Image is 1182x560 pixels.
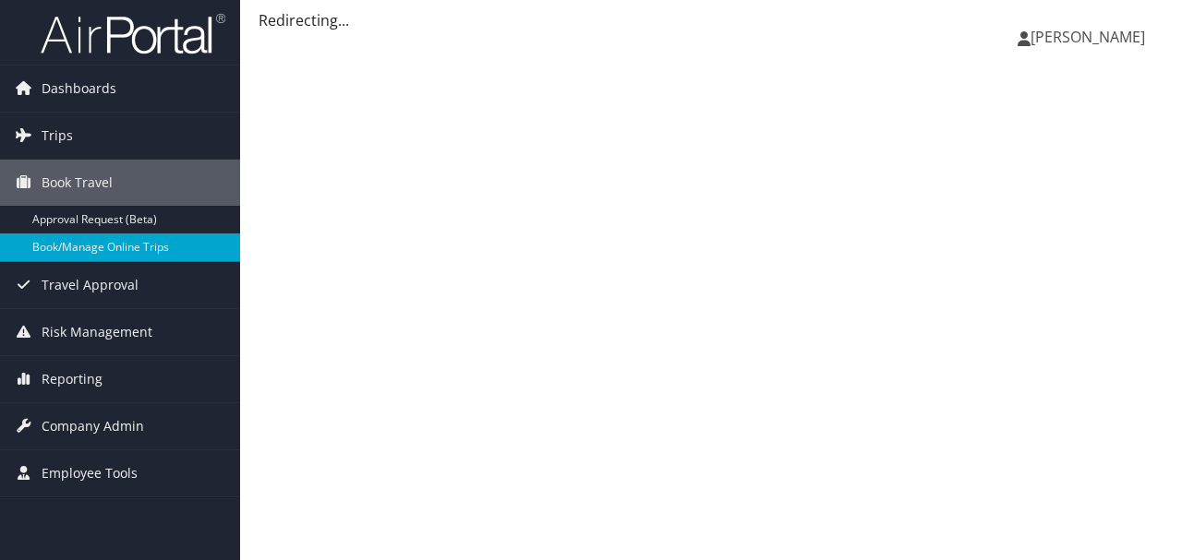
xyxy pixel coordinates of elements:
[42,356,103,402] span: Reporting
[42,262,139,308] span: Travel Approval
[259,9,1164,31] div: Redirecting...
[1018,9,1164,65] a: [PERSON_NAME]
[41,12,225,55] img: airportal-logo.png
[1031,27,1145,47] span: [PERSON_NAME]
[42,113,73,159] span: Trips
[42,309,152,355] span: Risk Management
[42,160,113,206] span: Book Travel
[42,66,116,112] span: Dashboards
[42,450,138,496] span: Employee Tools
[42,403,144,449] span: Company Admin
